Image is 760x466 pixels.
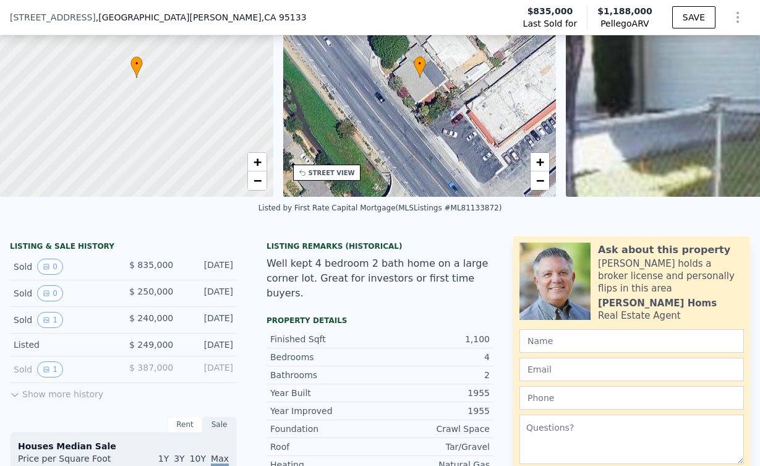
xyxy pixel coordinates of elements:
span: $835,000 [527,5,573,17]
div: Listing Remarks (Historical) [267,241,493,251]
span: $ 387,000 [129,363,173,373]
div: Finished Sqft [270,333,380,345]
div: Sale [202,416,237,433]
a: Zoom out [248,171,267,190]
span: [STREET_ADDRESS] [10,11,96,24]
div: Sold [14,361,114,378]
button: View historical data [37,312,63,328]
div: Sold [14,259,114,275]
span: $ 250,000 [129,287,173,296]
span: Last Sold for [523,17,578,30]
span: Pellego ARV [597,17,652,30]
div: Tar/Gravel [380,441,490,453]
div: [PERSON_NAME] Homs [598,297,717,309]
div: Ask about this property [598,243,730,257]
div: 1955 [380,387,490,399]
div: Real Estate Agent [598,309,681,322]
div: STREET VIEW [309,168,355,178]
button: SAVE [672,6,715,28]
div: LISTING & SALE HISTORY [10,241,237,254]
div: Well kept 4 bedroom 2 bath home on a large corner lot. Great for investors or first time buyers. [267,256,493,301]
span: $ 835,000 [129,260,173,270]
div: Listed [14,339,114,351]
div: • [130,56,143,78]
div: [PERSON_NAME] holds a broker license and personally flips in this area [598,257,744,295]
div: [DATE] [183,312,233,328]
div: Property details [267,316,493,326]
span: $ 240,000 [129,313,173,323]
span: 1Y [158,454,169,464]
div: Bathrooms [270,369,380,381]
span: Max [211,454,229,466]
div: • [414,56,426,78]
input: Email [519,358,744,381]
a: Zoom in [248,153,267,171]
button: View historical data [37,361,63,378]
div: Foundation [270,423,380,435]
div: Roof [270,441,380,453]
div: Rent [168,416,202,433]
span: 3Y [174,454,184,464]
div: Year Built [270,387,380,399]
button: View historical data [37,285,63,301]
div: 1,100 [380,333,490,345]
div: Sold [14,285,114,301]
div: Listed by First Rate Capital Mortgage (MLSListings #ML81133872) [258,204,502,212]
button: View historical data [37,259,63,275]
div: 1955 [380,405,490,417]
input: Phone [519,386,744,410]
button: Show Options [725,5,750,30]
div: Crawl Space [380,423,490,435]
a: Zoom out [531,171,549,190]
div: Year Improved [270,405,380,417]
div: Bedrooms [270,351,380,363]
div: [DATE] [183,259,233,275]
div: [DATE] [183,361,233,378]
span: , CA 95133 [262,12,307,22]
span: • [130,58,143,69]
span: − [253,173,261,188]
span: 10Y [190,454,206,464]
div: [DATE] [183,285,233,301]
div: Sold [14,312,114,328]
input: Name [519,329,744,353]
a: Zoom in [531,153,549,171]
div: 2 [380,369,490,381]
div: [DATE] [183,339,233,351]
span: − [536,173,544,188]
span: + [536,154,544,170]
div: 4 [380,351,490,363]
div: Houses Median Sale [18,440,229,452]
span: $ 249,000 [129,340,173,350]
span: • [414,58,426,69]
span: $1,188,000 [597,6,652,16]
button: Show more history [10,383,103,400]
span: , [GEOGRAPHIC_DATA][PERSON_NAME] [96,11,307,24]
span: + [253,154,261,170]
